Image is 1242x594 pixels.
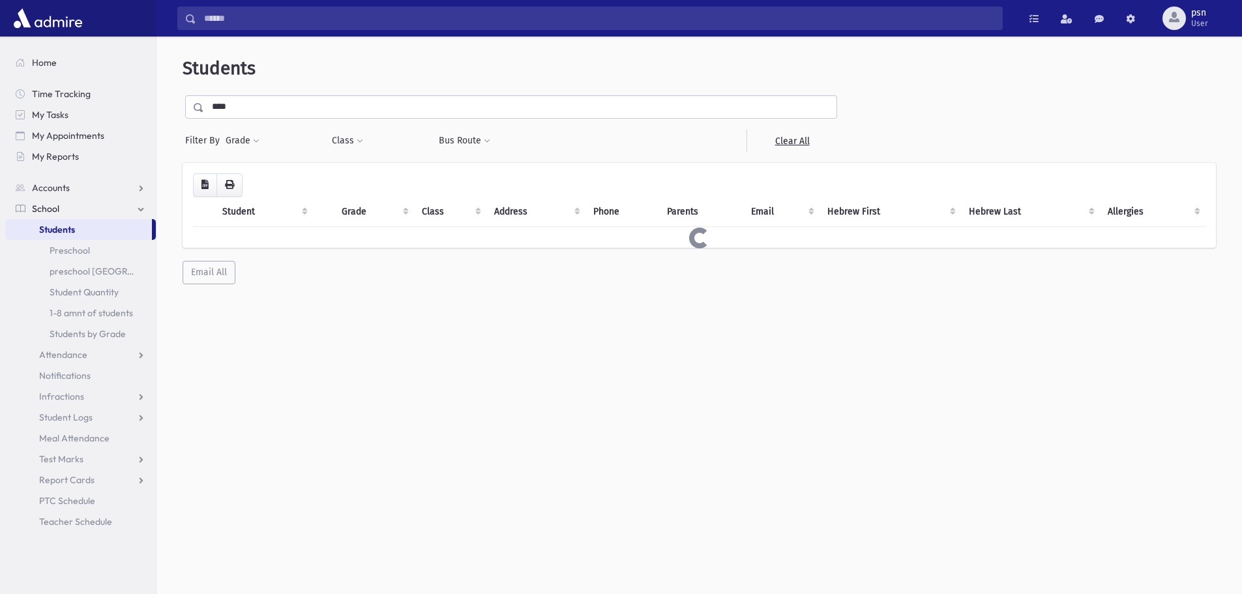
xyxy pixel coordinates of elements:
[5,386,156,407] a: Infractions
[185,134,225,147] span: Filter By
[39,453,83,465] span: Test Marks
[5,261,156,282] a: preschool [GEOGRAPHIC_DATA]
[747,129,837,153] a: Clear All
[1100,197,1205,227] th: Allergies
[5,469,156,490] a: Report Cards
[32,130,104,141] span: My Appointments
[659,197,743,227] th: Parents
[5,52,156,73] a: Home
[961,197,1101,227] th: Hebrew Last
[39,474,95,486] span: Report Cards
[5,365,156,386] a: Notifications
[1191,8,1208,18] span: psn
[225,129,260,153] button: Grade
[39,516,112,527] span: Teacher Schedule
[39,411,93,423] span: Student Logs
[183,57,256,79] span: Students
[414,197,487,227] th: Class
[32,57,57,68] span: Home
[5,282,156,303] a: Student Quantity
[216,173,243,197] button: Print
[5,407,156,428] a: Student Logs
[5,323,156,344] a: Students by Grade
[196,7,1002,30] input: Search
[5,303,156,323] a: 1-8 amnt of students
[5,104,156,125] a: My Tasks
[214,197,313,227] th: Student
[743,197,820,227] th: Email
[32,109,68,121] span: My Tasks
[183,261,235,284] button: Email All
[39,432,110,444] span: Meal Attendance
[5,219,152,240] a: Students
[32,203,59,215] span: School
[32,88,91,100] span: Time Tracking
[5,83,156,104] a: Time Tracking
[5,240,156,261] a: Preschool
[10,5,85,31] img: AdmirePro
[5,428,156,449] a: Meal Attendance
[486,197,585,227] th: Address
[1191,18,1208,29] span: User
[5,125,156,146] a: My Appointments
[39,391,84,402] span: Infractions
[5,177,156,198] a: Accounts
[5,449,156,469] a: Test Marks
[334,197,413,227] th: Grade
[39,495,95,507] span: PTC Schedule
[5,490,156,511] a: PTC Schedule
[193,173,217,197] button: CSV
[438,129,491,153] button: Bus Route
[5,511,156,532] a: Teacher Schedule
[5,344,156,365] a: Attendance
[585,197,659,227] th: Phone
[39,370,91,381] span: Notifications
[5,146,156,167] a: My Reports
[39,224,75,235] span: Students
[5,198,156,219] a: School
[32,182,70,194] span: Accounts
[331,129,364,153] button: Class
[820,197,960,227] th: Hebrew First
[39,349,87,361] span: Attendance
[32,151,79,162] span: My Reports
